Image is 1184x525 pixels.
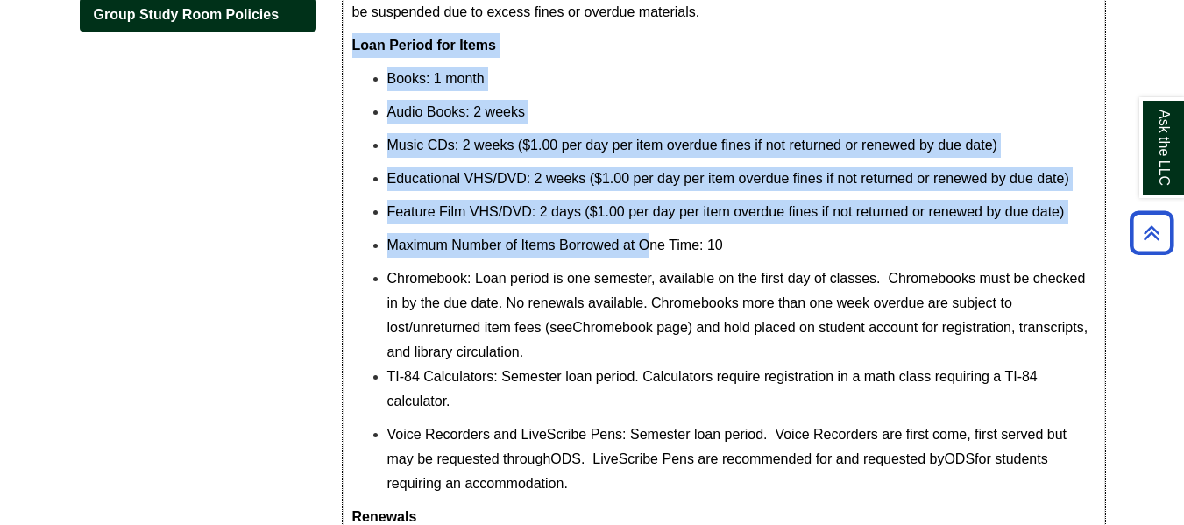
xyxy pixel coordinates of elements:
[387,171,1069,186] span: Educational VHS/DVD: 2 weeks ($1.00 per day per item overdue fines if not returned or renewed by ...
[1124,221,1180,245] a: Back to Top
[352,509,417,524] strong: Renewals
[387,71,485,86] span: Books: 1 month
[387,271,468,286] a: Chromebook
[387,271,1086,335] span: : Loan period is one semester, available on the first day of classes. Chromebooks must be checked...
[581,451,944,466] span: . LiveScribe Pens are recommended for and requested by
[572,320,688,335] a: Chromebook page
[352,38,496,53] strong: Loan Period for Items
[387,238,723,252] span: Maximum Number of Items Borrowed at One Time: 10
[387,104,525,119] span: Audio Books: 2 weeks
[94,7,280,22] span: Group Study Room Policies
[387,369,1038,408] span: TI-84 Calculators: Semester loan period. Calculators require registration in a math class requiri...
[387,138,997,153] span: Music CDs: 2 weeks ($1.00 per day per item overdue fines if not returned or renewed by due date)
[387,204,1065,219] span: Feature Film VHS/DVD: 2 days ($1.00 per day per item overdue fines if not returned or renewed by ...
[387,427,1067,466] span: Voice Recorders and LiveScribe Pens: Semester loan period. Voice Recorders are first come, first ...
[944,451,975,466] a: ODS
[550,451,581,466] a: ODS
[387,320,1088,359] span: ) and hold placed on student account for registration, transcripts, and library circulation.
